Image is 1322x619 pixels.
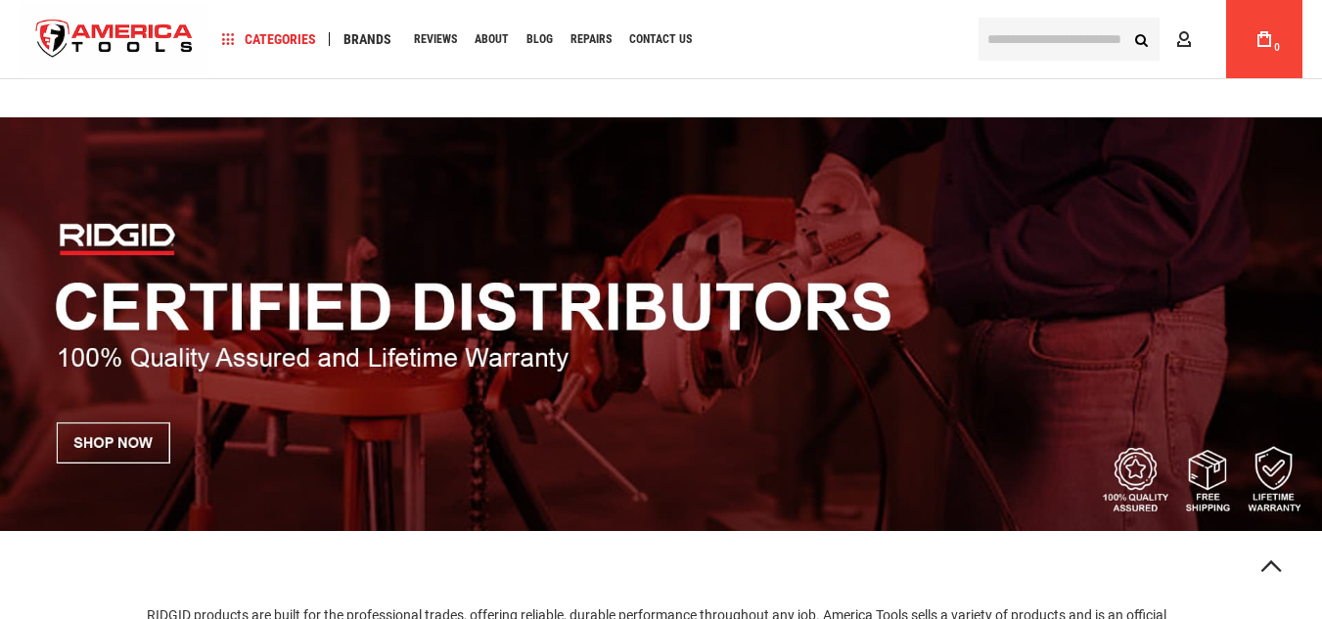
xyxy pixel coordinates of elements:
[466,26,518,53] a: About
[1122,21,1160,58] button: Search
[570,33,612,45] span: Repairs
[335,26,400,53] a: Brands
[518,26,562,53] a: Blog
[620,26,701,53] a: Contact Us
[526,33,553,45] span: Blog
[414,33,457,45] span: Reviews
[475,33,509,45] span: About
[1274,42,1280,53] span: 0
[562,26,620,53] a: Repairs
[343,32,391,46] span: Brands
[629,33,692,45] span: Contact Us
[222,32,316,46] span: Categories
[213,26,325,53] a: Categories
[20,3,209,76] img: America Tools
[405,26,466,53] a: Reviews
[20,3,209,76] a: store logo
